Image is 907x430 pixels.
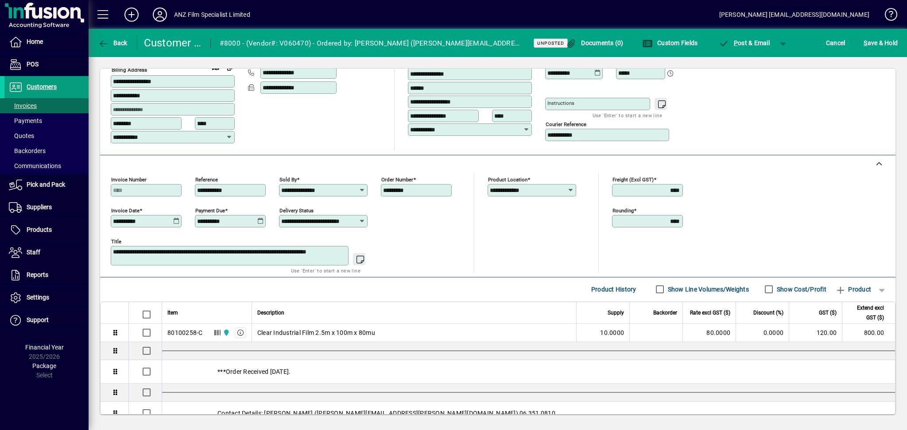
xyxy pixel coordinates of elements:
span: Unposted [537,40,564,46]
a: POS [4,54,89,76]
span: ost & Email [718,39,770,46]
span: Home [27,38,43,45]
button: Custom Fields [640,35,700,51]
a: Suppliers [4,196,89,219]
span: Suppliers [27,203,52,211]
app-page-header-button: Back [89,35,137,51]
button: Product [831,281,876,297]
a: Settings [4,287,89,309]
mat-label: Courier Reference [546,121,586,127]
div: Customer Invoice [144,36,202,50]
a: Support [4,309,89,331]
a: Communications [4,158,89,173]
a: Home [4,31,89,53]
span: Support [27,316,49,323]
a: Quotes [4,128,89,143]
span: Invoices [9,102,37,109]
a: Staff [4,242,89,264]
span: Settings [27,294,49,301]
span: Payments [9,117,42,124]
div: #8000 - (Vendor#: V060470) - Ordered by: [PERSON_NAME] ([PERSON_NAME][EMAIL_ADDRESS][PERSON_NAME]... [220,36,523,50]
td: 120.00 [789,324,842,342]
button: Post & Email [714,35,774,51]
span: Pick and Pack [27,181,65,188]
span: Staff [27,249,40,256]
mat-hint: Use 'Enter' to start a new line [593,110,662,120]
span: Back [98,39,128,46]
label: Show Cost/Profit [775,285,826,294]
mat-hint: Use 'Enter' to start a new line [291,265,360,276]
div: ***Order Received [DATE]. [162,360,895,383]
span: Backorders [9,147,46,154]
button: Cancel [824,35,848,51]
td: 800.00 [842,324,895,342]
span: Reports [27,271,48,278]
span: Quotes [9,132,34,139]
mat-label: Reference [195,176,218,182]
span: Description [257,308,284,318]
span: 10.0000 [600,328,624,337]
mat-label: Order number [381,176,413,182]
span: Cancel [826,36,845,50]
div: 80.0000 [688,328,730,337]
span: Backorder [653,308,677,318]
div: Contact Details: [PERSON_NAME] ([PERSON_NAME][EMAIL_ADDRESS][PERSON_NAME][DOMAIN_NAME]) 06 351 0810 [162,402,895,425]
button: Back [96,35,130,51]
mat-label: Rounding [612,207,634,213]
span: ave & Hold [864,36,898,50]
button: Save & Hold [861,35,900,51]
td: 0.0000 [736,324,789,342]
span: Extend excl GST ($) [848,303,884,322]
span: Rate excl GST ($) [690,308,730,318]
span: GST ($) [819,308,837,318]
a: Products [4,219,89,241]
a: Reports [4,264,89,286]
a: Knowledge Base [878,2,896,31]
a: View on map [209,60,223,74]
span: Item [167,308,178,318]
a: Invoices [4,98,89,113]
a: Payments [4,113,89,128]
span: S [864,39,867,46]
div: ANZ Film Specialist Limited [174,8,250,22]
button: Copy to Delivery address [223,60,237,74]
span: AKL Warehouse [221,328,231,338]
span: Custom Fields [642,39,698,46]
span: Communications [9,162,61,169]
mat-label: Invoice date [111,207,140,213]
span: Product [835,282,871,296]
mat-label: Payment due [195,207,225,213]
span: Product History [591,282,636,296]
div: [PERSON_NAME] [EMAIL_ADDRESS][DOMAIN_NAME] [719,8,869,22]
button: Documents (0) [564,35,626,51]
span: Clear Industrial Film 2.5m x 100m x 80mu [257,328,375,337]
div: 80100258-C [167,328,203,337]
mat-label: Delivery status [279,207,314,213]
span: Products [27,226,52,233]
span: POS [27,61,39,68]
mat-label: Title [111,238,121,244]
span: Supply [608,308,624,318]
span: Documents (0) [566,39,624,46]
a: Pick and Pack [4,174,89,196]
mat-label: Instructions [547,100,574,106]
button: Profile [146,7,174,23]
label: Show Line Volumes/Weights [666,285,749,294]
span: P [734,39,738,46]
mat-label: Freight (excl GST) [612,176,654,182]
span: Financial Year [25,344,64,351]
span: Discount (%) [753,308,783,318]
mat-label: Product location [488,176,527,182]
button: Add [117,7,146,23]
span: Customers [27,83,57,90]
button: Product History [588,281,640,297]
span: Package [32,362,56,369]
mat-label: Sold by [279,176,297,182]
a: Backorders [4,143,89,158]
mat-label: Invoice number [111,176,147,182]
